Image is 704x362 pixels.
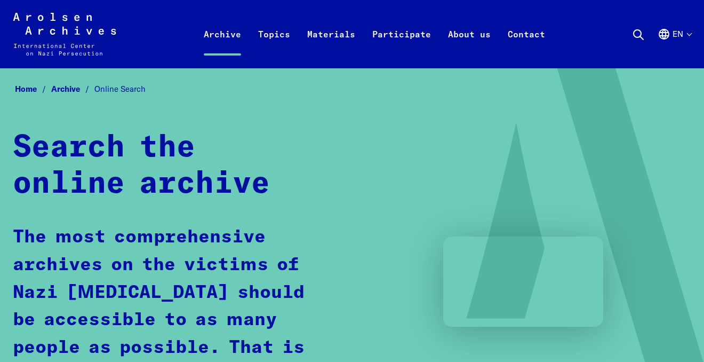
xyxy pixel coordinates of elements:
[195,26,250,68] a: Archive
[13,81,691,97] nav: Breadcrumb
[439,26,499,68] a: About us
[250,26,299,68] a: Topics
[13,132,270,199] strong: Search the online archive
[51,84,94,94] a: Archive
[499,26,554,68] a: Contact
[299,26,364,68] a: Materials
[195,13,554,56] nav: Primary
[15,84,51,94] a: Home
[94,84,146,94] span: Online Search
[658,28,691,66] button: English, language selection
[364,26,439,68] a: Participate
